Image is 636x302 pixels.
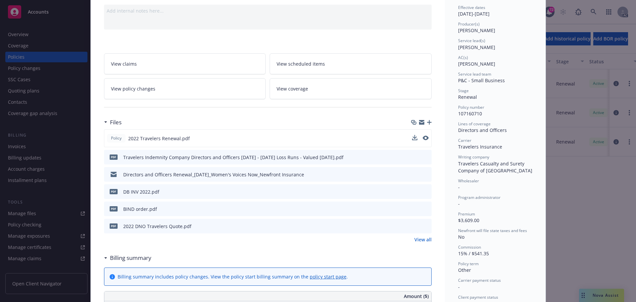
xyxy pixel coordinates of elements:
[458,250,489,257] span: 15% / $541.35
[104,118,122,127] div: Files
[458,154,489,160] span: Writing company
[458,110,482,117] span: 107160710
[458,77,505,84] span: P&C - Small Business
[110,223,118,228] span: pdf
[412,154,418,161] button: download file
[423,206,429,212] button: preview file
[423,135,429,142] button: preview file
[458,5,485,10] span: Effective dates
[458,38,485,43] span: Service lead(s)
[412,223,418,230] button: download file
[118,273,348,280] div: Billing summary includes policy changes. View the policy start billing summary on the .
[423,136,429,140] button: preview file
[110,154,118,159] span: pdf
[111,60,137,67] span: View claims
[458,234,464,240] span: No
[104,254,151,262] div: Billing summary
[458,284,460,290] span: -
[458,261,479,267] span: Policy term
[414,236,432,243] a: View all
[123,154,344,161] div: Travelers Indemnity Company Directors and Officers [DATE] - [DATE] Loss Runs - Valued [DATE].pdf
[458,144,502,150] span: Travelers Insurance
[458,104,484,110] span: Policy number
[412,135,417,142] button: download file
[270,78,432,99] a: View coverage
[104,78,266,99] a: View policy changes
[458,160,532,174] span: Travelers Casualty and Surety Company of [GEOGRAPHIC_DATA]
[458,121,491,127] span: Lines of coverage
[110,189,118,194] span: pdf
[423,171,429,178] button: preview file
[277,85,308,92] span: View coverage
[123,223,191,230] div: 2022 DNO Travelers Quote.pdf
[110,118,122,127] h3: Files
[128,135,190,142] span: 2022 Travelers Renewal.pdf
[458,267,471,273] span: Other
[110,254,151,262] h3: Billing summary
[458,94,477,100] span: Renewal
[458,44,495,50] span: [PERSON_NAME]
[123,188,159,195] div: DB INV 2022.pdf
[458,88,469,93] span: Stage
[412,188,418,195] button: download file
[458,127,532,134] div: Directors and Officers
[458,244,481,250] span: Commission
[412,206,418,212] button: download file
[123,206,157,212] div: BIND order.pdf
[458,5,532,17] div: [DATE] - [DATE]
[123,171,304,178] div: Directors and Officers Renewal_[DATE]_Women's Voices Now_Newfront Insurance
[458,228,527,233] span: Newfront will file state taxes and fees
[458,201,460,207] span: -
[107,7,429,14] div: Add internal notes here...
[412,135,417,140] button: download file
[458,217,479,223] span: $3,609.00
[458,294,498,300] span: Client payment status
[458,27,495,33] span: [PERSON_NAME]
[423,223,429,230] button: preview file
[458,21,480,27] span: Producer(s)
[111,85,155,92] span: View policy changes
[458,195,501,200] span: Program administrator
[423,154,429,161] button: preview file
[458,211,475,217] span: Premium
[458,55,468,60] span: AC(s)
[310,273,346,280] a: policy start page
[458,61,495,67] span: [PERSON_NAME]
[458,184,460,190] span: -
[423,188,429,195] button: preview file
[277,60,325,67] span: View scheduled items
[458,71,491,77] span: Service lead team
[458,138,471,143] span: Carrier
[458,178,479,184] span: Wholesaler
[458,277,501,283] span: Carrier payment status
[412,171,418,178] button: download file
[110,206,118,211] span: pdf
[110,135,123,141] span: Policy
[270,53,432,74] a: View scheduled items
[404,293,429,300] span: Amount ($)
[104,53,266,74] a: View claims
